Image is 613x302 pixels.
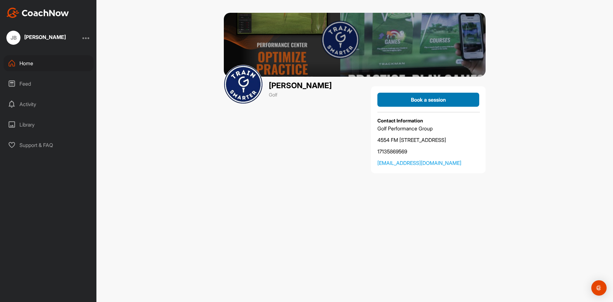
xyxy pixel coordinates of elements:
[377,159,479,167] a: [EMAIL_ADDRESS][DOMAIN_NAME]
[377,148,479,155] a: 17135869569
[24,35,66,40] div: [PERSON_NAME]
[4,76,94,92] div: Feed
[4,117,94,133] div: Library
[269,80,332,91] p: [PERSON_NAME]
[6,8,69,18] img: CoachNow
[4,96,94,112] div: Activity
[4,55,94,71] div: Home
[4,137,94,153] div: Support & FAQ
[377,125,479,132] p: Golf Performance Group
[377,117,479,125] p: Contact Information
[224,65,263,104] img: cover
[269,91,332,99] p: Golf
[377,136,479,144] p: 4554 FM [STREET_ADDRESS]
[6,31,20,45] div: JB
[377,93,479,107] button: Book a session
[224,13,486,77] img: cover
[591,280,607,296] div: Open Intercom Messenger
[411,97,446,103] span: Book a session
